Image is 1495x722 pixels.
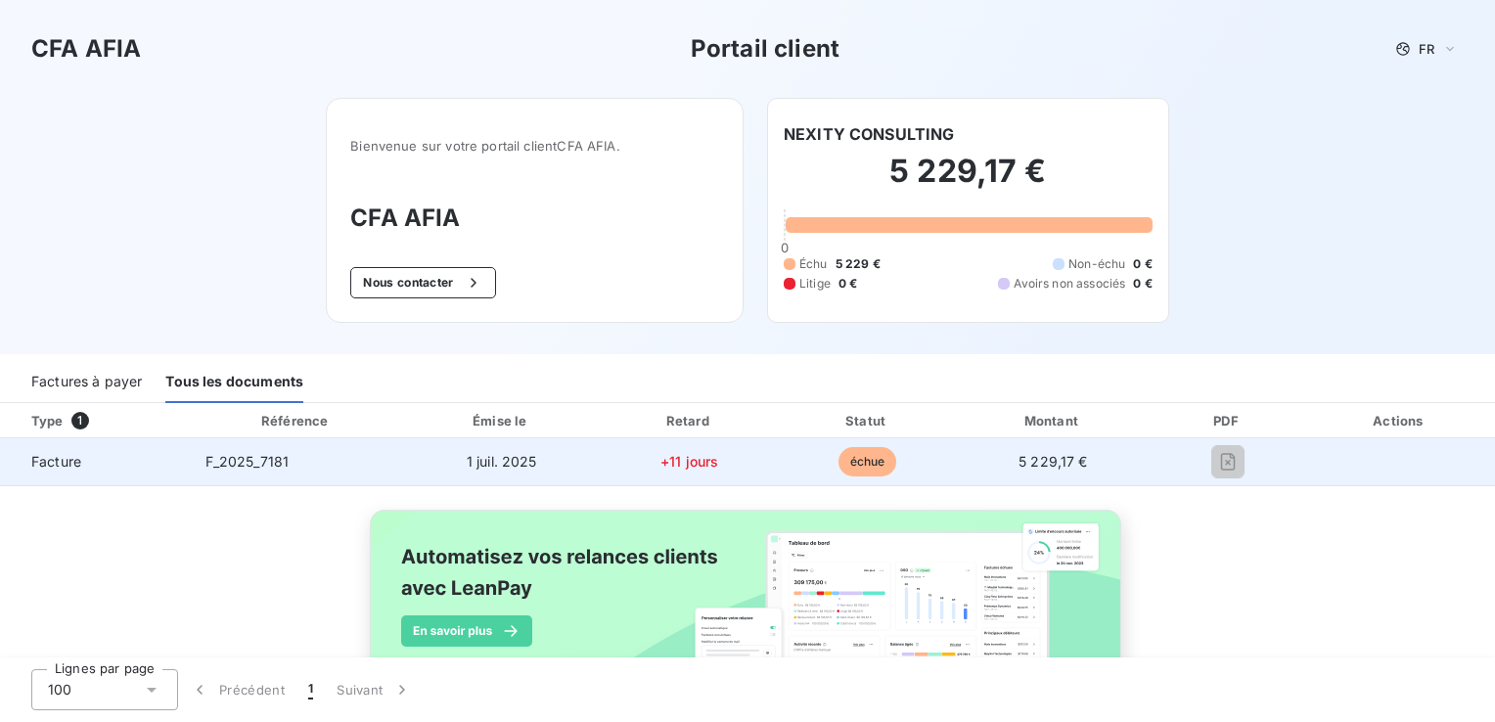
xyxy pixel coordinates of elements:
[350,267,495,298] button: Nous contacter
[31,362,142,403] div: Factures à payer
[838,447,897,476] span: échue
[784,152,1153,210] h2: 5 229,17 €
[1133,255,1152,273] span: 0 €
[1419,41,1434,57] span: FR
[350,201,719,236] h3: CFA AFIA
[1155,411,1300,430] div: PDF
[836,255,881,273] span: 5 229 €
[16,452,174,472] span: Facture
[1068,255,1125,273] span: Non-échu
[71,412,89,429] span: 1
[1309,411,1491,430] div: Actions
[48,680,71,699] span: 100
[784,122,955,146] h6: NEXITY CONSULTING
[838,275,857,293] span: 0 €
[799,275,831,293] span: Litige
[178,669,296,710] button: Précédent
[959,411,1147,430] div: Montant
[31,31,141,67] h3: CFA AFIA
[604,411,776,430] div: Retard
[691,31,839,67] h3: Portail client
[799,255,828,273] span: Échu
[165,362,303,403] div: Tous les documents
[408,411,596,430] div: Émise le
[1133,275,1152,293] span: 0 €
[1014,275,1125,293] span: Avoirs non associés
[1019,453,1088,470] span: 5 229,17 €
[20,411,186,430] div: Type
[325,669,424,710] button: Suivant
[660,453,718,470] span: +11 jours
[467,453,537,470] span: 1 juil. 2025
[781,240,789,255] span: 0
[205,453,290,470] span: F_2025_7181
[350,138,719,154] span: Bienvenue sur votre portail client CFA AFIA .
[296,669,325,710] button: 1
[261,413,328,429] div: Référence
[308,680,313,699] span: 1
[784,411,952,430] div: Statut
